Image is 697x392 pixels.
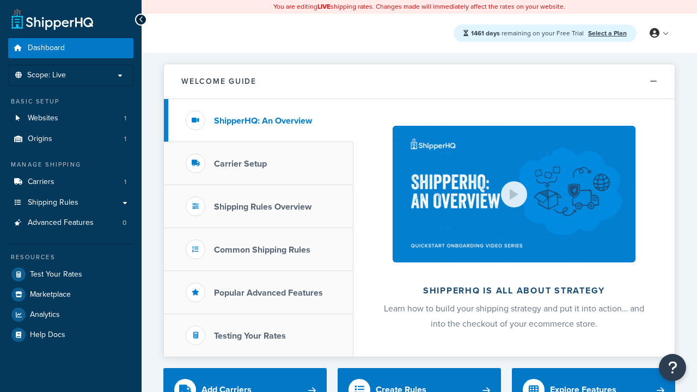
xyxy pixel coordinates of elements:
[8,285,133,304] a: Marketplace
[588,28,627,38] a: Select a Plan
[8,38,133,58] a: Dashboard
[393,126,635,262] img: ShipperHQ is all about strategy
[8,305,133,324] a: Analytics
[659,354,686,381] button: Open Resource Center
[471,28,585,38] span: remaining on your Free Trial
[30,310,60,320] span: Analytics
[214,159,267,169] h3: Carrier Setup
[8,129,133,149] a: Origins1
[30,330,65,340] span: Help Docs
[382,286,646,296] h2: ShipperHQ is all about strategy
[317,2,331,11] b: LIVE
[384,302,644,330] span: Learn how to build your shipping strategy and put it into action… and into the checkout of your e...
[27,71,66,80] span: Scope: Live
[181,77,256,85] h2: Welcome Guide
[28,44,65,53] span: Dashboard
[123,218,126,228] span: 0
[8,160,133,169] div: Manage Shipping
[28,134,52,144] span: Origins
[30,270,82,279] span: Test Your Rates
[8,129,133,149] li: Origins
[214,116,312,126] h3: ShipperHQ: An Overview
[124,114,126,123] span: 1
[8,213,133,233] a: Advanced Features0
[8,172,133,192] a: Carriers1
[8,108,133,128] li: Websites
[8,265,133,284] a: Test Your Rates
[8,108,133,128] a: Websites1
[8,213,133,233] li: Advanced Features
[214,202,311,212] h3: Shipping Rules Overview
[8,172,133,192] li: Carriers
[164,64,675,99] button: Welcome Guide
[124,134,126,144] span: 1
[28,114,58,123] span: Websites
[8,253,133,262] div: Resources
[214,288,323,298] h3: Popular Advanced Features
[124,177,126,187] span: 1
[214,331,286,341] h3: Testing Your Rates
[471,28,500,38] strong: 1461 days
[28,177,54,187] span: Carriers
[8,97,133,106] div: Basic Setup
[28,198,78,207] span: Shipping Rules
[8,193,133,213] a: Shipping Rules
[30,290,71,299] span: Marketplace
[214,245,310,255] h3: Common Shipping Rules
[28,218,94,228] span: Advanced Features
[8,325,133,345] a: Help Docs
